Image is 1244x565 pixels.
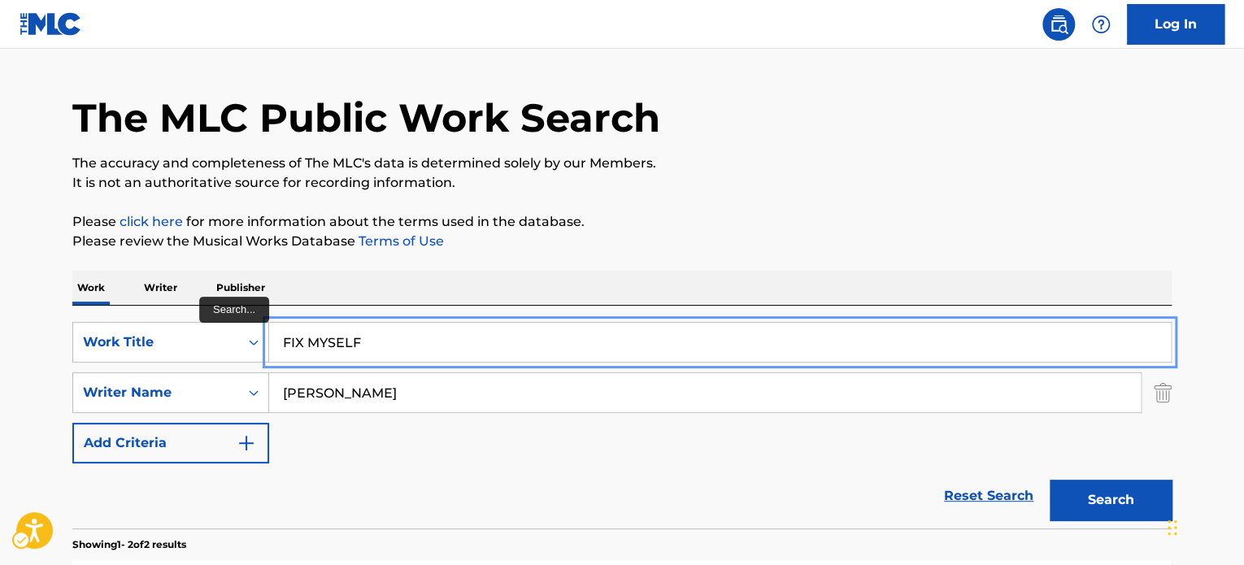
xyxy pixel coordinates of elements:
a: Music industry terminology | mechanical licensing collective [120,214,183,229]
p: Work [72,271,110,305]
button: Search [1050,480,1172,520]
p: Writer [139,271,182,305]
input: Search... [269,373,1141,412]
div: Chat Widget [1163,487,1244,565]
p: Please review the Musical Works Database [72,232,1172,251]
img: MLC Logo [20,12,82,36]
div: Work Title [83,332,229,352]
p: It is not an authoritative source for recording information. [72,173,1172,193]
a: Terms of Use [355,233,444,249]
h1: The MLC Public Work Search [72,93,660,142]
img: help [1091,15,1111,34]
p: Showing 1 - 2 of 2 results [72,537,186,552]
button: Add Criteria [72,423,269,463]
form: Search Form [72,322,1172,528]
div: Writer Name [83,383,229,402]
iframe: Hubspot Iframe [1163,487,1244,565]
img: search [1049,15,1068,34]
div: Drag [1168,503,1177,552]
input: Search... [269,323,1171,362]
a: Log In [1127,4,1224,45]
p: The accuracy and completeness of The MLC's data is determined solely by our Members. [72,154,1172,173]
p: Please for more information about the terms used in the database. [72,212,1172,232]
img: 9d2ae6d4665cec9f34b9.svg [237,433,256,453]
p: Publisher [211,271,270,305]
a: Reset Search [936,478,1042,514]
img: Delete Criterion [1154,372,1172,413]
